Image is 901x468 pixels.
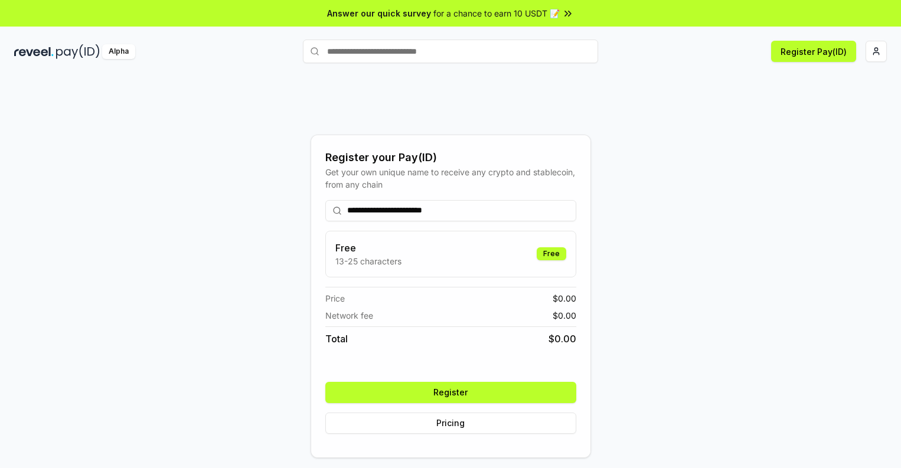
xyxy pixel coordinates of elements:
[553,309,576,322] span: $ 0.00
[56,44,100,59] img: pay_id
[771,41,856,62] button: Register Pay(ID)
[102,44,135,59] div: Alpha
[549,332,576,346] span: $ 0.00
[325,413,576,434] button: Pricing
[325,332,348,346] span: Total
[325,166,576,191] div: Get your own unique name to receive any crypto and stablecoin, from any chain
[325,382,576,403] button: Register
[325,149,576,166] div: Register your Pay(ID)
[537,247,566,260] div: Free
[325,292,345,305] span: Price
[327,7,431,19] span: Answer our quick survey
[335,255,401,267] p: 13-25 characters
[14,44,54,59] img: reveel_dark
[335,241,401,255] h3: Free
[553,292,576,305] span: $ 0.00
[433,7,560,19] span: for a chance to earn 10 USDT 📝
[325,309,373,322] span: Network fee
